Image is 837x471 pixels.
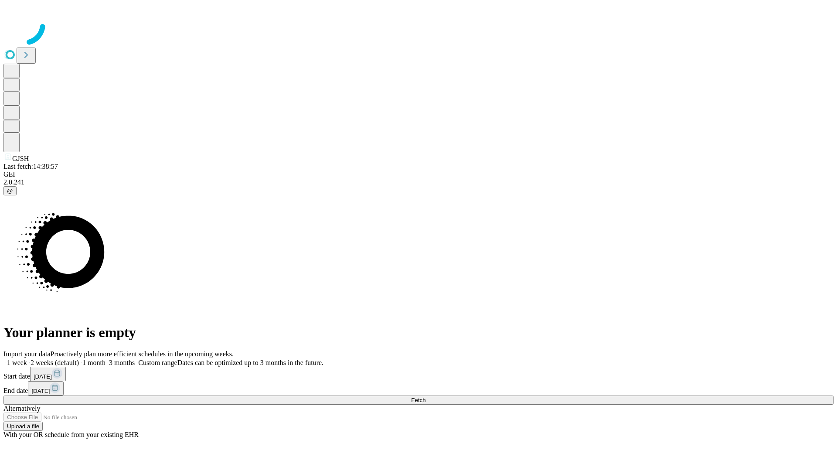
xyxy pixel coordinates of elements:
[7,359,27,366] span: 1 week
[411,397,425,403] span: Fetch
[177,359,323,366] span: Dates can be optimized up to 3 months in the future.
[3,431,139,438] span: With your OR schedule from your existing EHR
[138,359,177,366] span: Custom range
[51,350,234,358] span: Proactively plan more efficient schedules in the upcoming weeks.
[3,422,43,431] button: Upload a file
[3,367,834,381] div: Start date
[3,405,40,412] span: Alternatively
[3,324,834,341] h1: Your planner is empty
[3,350,51,358] span: Import your data
[109,359,135,366] span: 3 months
[3,381,834,396] div: End date
[34,373,52,380] span: [DATE]
[12,155,29,162] span: GJSH
[31,359,79,366] span: 2 weeks (default)
[3,171,834,178] div: GEI
[31,388,50,394] span: [DATE]
[3,186,17,195] button: @
[82,359,105,366] span: 1 month
[3,163,58,170] span: Last fetch: 14:38:57
[28,381,64,396] button: [DATE]
[3,396,834,405] button: Fetch
[30,367,66,381] button: [DATE]
[3,178,834,186] div: 2.0.241
[7,188,13,194] span: @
